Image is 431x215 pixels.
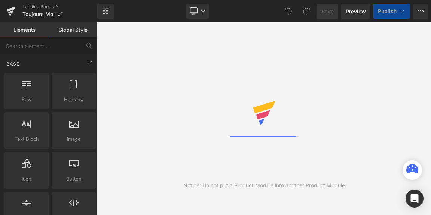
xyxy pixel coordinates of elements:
[7,175,46,183] span: Icon
[183,181,345,190] div: Notice: Do not put a Product Module into another Product Module
[413,4,428,19] button: More
[299,4,314,19] button: Redo
[281,4,296,19] button: Undo
[54,135,94,143] span: Image
[406,190,424,208] div: Open Intercom Messenger
[22,4,97,10] a: Landing Pages
[54,175,94,183] span: Button
[321,7,334,15] span: Save
[22,11,55,17] span: Toujours Moi
[97,4,114,19] a: New Library
[49,22,97,37] a: Global Style
[7,135,46,143] span: Text Block
[7,96,46,103] span: Row
[378,8,397,14] span: Publish
[373,4,410,19] button: Publish
[6,60,20,67] span: Base
[346,7,366,15] span: Preview
[341,4,370,19] a: Preview
[54,96,94,103] span: Heading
